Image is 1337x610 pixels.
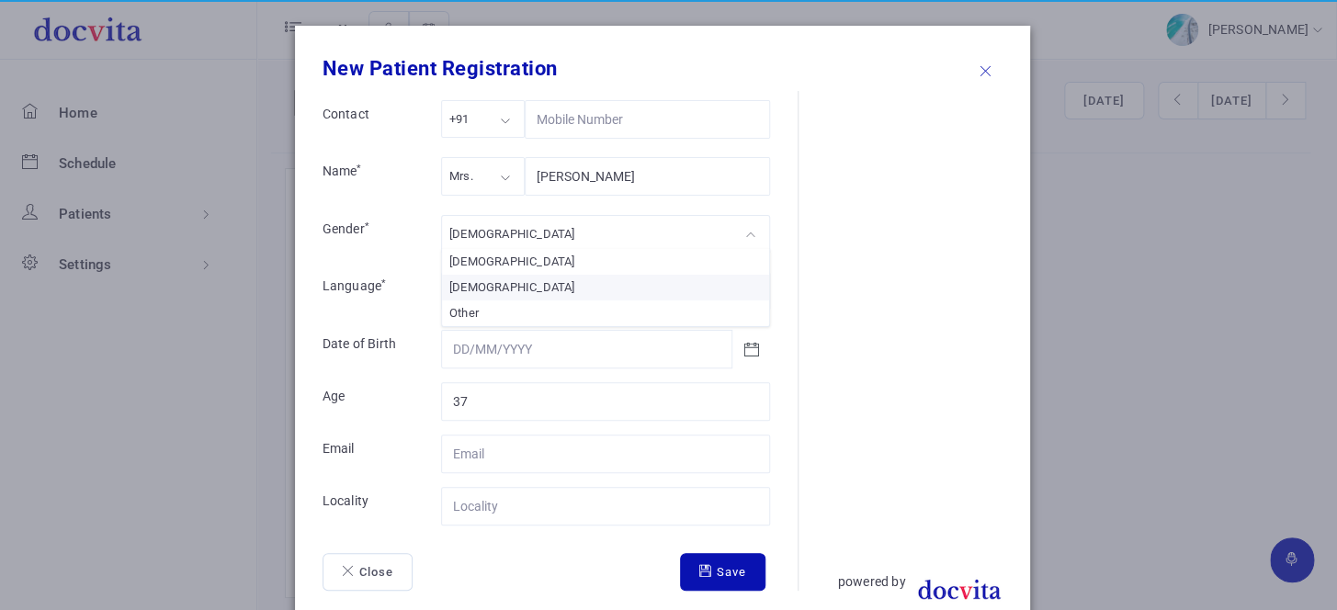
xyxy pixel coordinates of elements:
label: Date of Birth [309,334,427,361]
img: DocVita logo [906,570,1012,609]
button: Close [323,553,413,592]
div: [DEMOGRAPHIC_DATA] [442,249,769,275]
div: [DEMOGRAPHIC_DATA] [442,275,769,300]
label: Name [309,162,427,193]
input: DD/MM/YYYY [441,330,733,368]
div: Other [442,300,769,326]
input: Email [441,435,770,473]
div: Mrs. [449,165,473,186]
p: powered by [838,570,906,594]
input: Name [525,157,770,196]
input: Age [441,382,770,421]
label: Email [309,439,427,466]
input: Mobile Number [525,100,770,139]
input: Locality [441,487,770,525]
label: Gender [309,220,427,251]
div: [DEMOGRAPHIC_DATA] [449,223,575,244]
div: +91 [449,108,470,130]
label: Language [309,277,427,308]
label: Locality [309,491,427,518]
button: Save [680,553,765,592]
b: New Patient Registration [323,57,558,80]
label: Contact [309,105,427,136]
label: Age [309,387,427,413]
